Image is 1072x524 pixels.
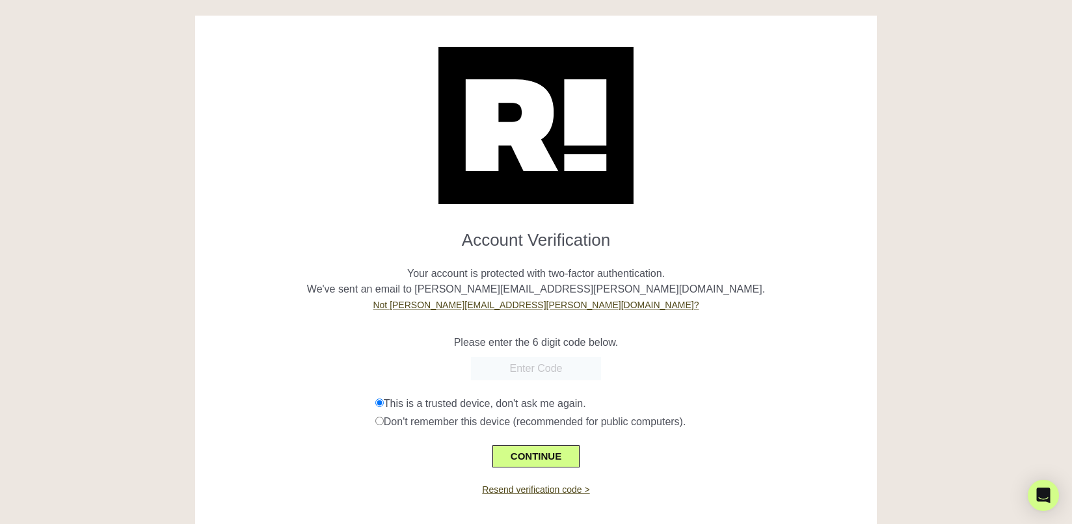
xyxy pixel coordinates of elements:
a: Not [PERSON_NAME][EMAIL_ADDRESS][PERSON_NAME][DOMAIN_NAME]? [373,300,699,310]
p: Your account is protected with two-factor authentication. We've sent an email to [PERSON_NAME][EM... [205,250,868,313]
button: CONTINUE [492,445,580,467]
input: Enter Code [471,357,601,380]
div: Open Intercom Messenger [1028,480,1059,511]
div: This is a trusted device, don't ask me again. [375,396,867,412]
div: Don't remember this device (recommended for public computers). [375,414,867,430]
a: Resend verification code > [482,484,589,495]
img: Retention.com [438,47,634,204]
h1: Account Verification [205,220,868,250]
p: Please enter the 6 digit code below. [205,335,868,350]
